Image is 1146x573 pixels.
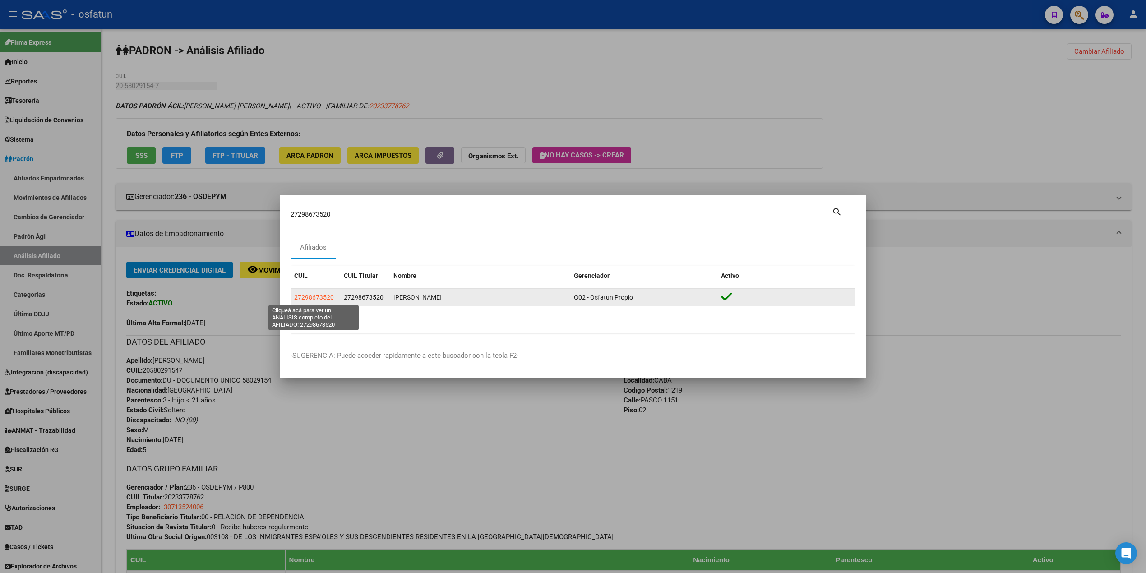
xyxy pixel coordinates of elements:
[717,266,855,286] datatable-header-cell: Activo
[570,266,717,286] datatable-header-cell: Gerenciador
[574,272,610,279] span: Gerenciador
[574,294,633,301] span: O02 - Osfatun Propio
[390,266,570,286] datatable-header-cell: Nombre
[393,272,416,279] span: Nombre
[344,272,378,279] span: CUIL Titular
[300,242,327,253] div: Afiliados
[344,294,384,301] span: 27298673520
[294,294,334,301] span: 27298673520
[340,266,390,286] datatable-header-cell: CUIL Titular
[721,272,739,279] span: Activo
[291,266,340,286] datatable-header-cell: CUIL
[291,310,855,333] div: 1 total
[1115,542,1137,564] div: Open Intercom Messenger
[294,272,308,279] span: CUIL
[832,206,842,217] mat-icon: search
[393,292,567,303] div: [PERSON_NAME]
[291,351,855,361] p: -SUGERENCIA: Puede acceder rapidamente a este buscador con la tecla F2-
